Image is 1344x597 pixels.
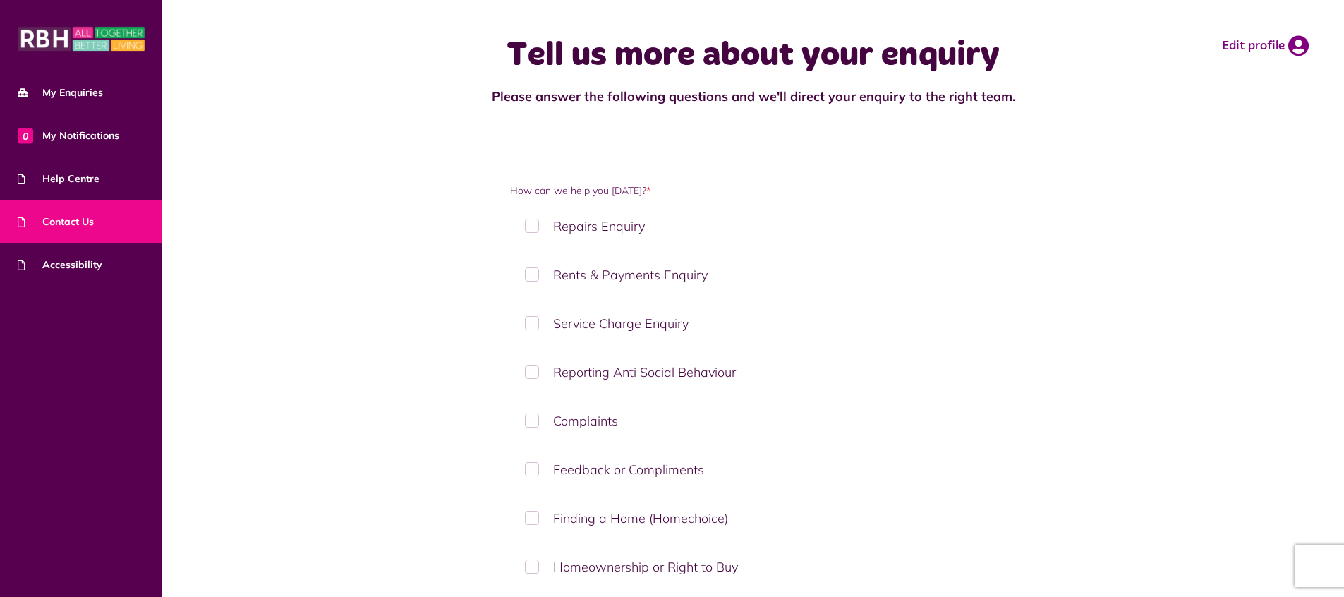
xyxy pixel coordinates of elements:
[510,546,996,588] label: Homeownership or Right to Buy
[18,25,145,53] img: MyRBH
[18,171,99,186] span: Help Centre
[472,35,1035,76] h1: Tell us more about your enquiry
[510,254,996,296] label: Rents & Payments Enquiry
[18,85,103,100] span: My Enquiries
[510,400,996,442] label: Complaints
[1012,88,1015,104] strong: .
[510,449,996,490] label: Feedback or Compliments
[18,215,94,229] span: Contact Us
[510,497,996,539] label: Finding a Home (Homechoice)
[510,205,996,247] label: Repairs Enquiry
[510,351,996,393] label: Reporting Anti Social Behaviour
[492,88,1012,104] strong: Please answer the following questions and we'll direct your enquiry to the right team
[1222,35,1309,56] a: Edit profile
[510,303,996,344] label: Service Charge Enquiry
[18,128,119,143] span: My Notifications
[18,258,102,272] span: Accessibility
[18,128,33,143] span: 0
[510,183,996,198] label: How can we help you [DATE]?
